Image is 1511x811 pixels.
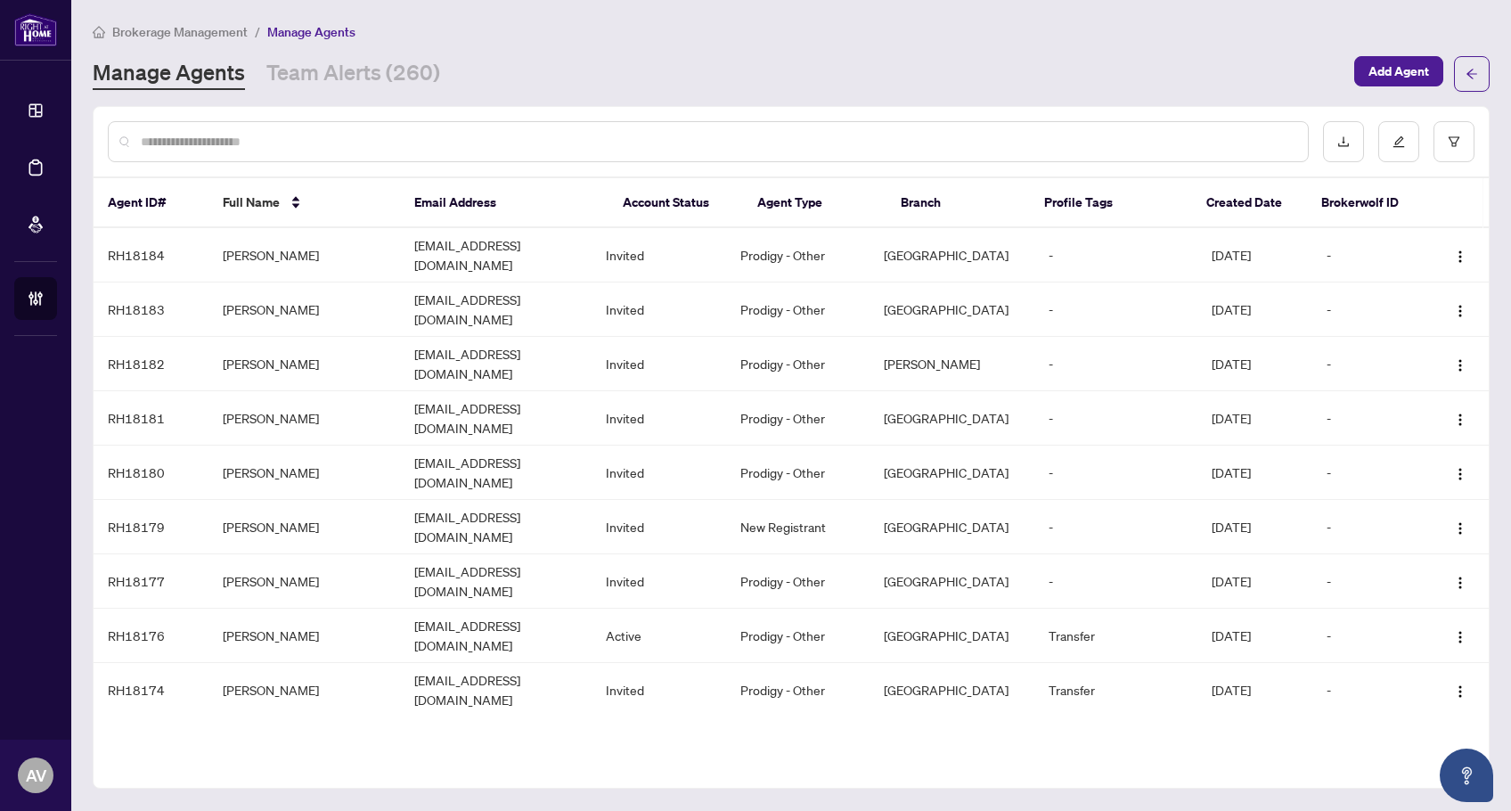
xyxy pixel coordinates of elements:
td: - [1034,337,1197,391]
td: Invited [592,228,726,283]
td: RH18180 [94,446,208,500]
td: [EMAIL_ADDRESS][DOMAIN_NAME] [400,391,592,446]
td: RH18183 [94,283,208,337]
td: [PERSON_NAME] [208,609,400,663]
td: Active [592,609,726,663]
td: Prodigy - Other [726,228,870,283]
button: Logo [1446,621,1474,650]
td: [PERSON_NAME] [208,500,400,554]
td: [GEOGRAPHIC_DATA] [870,391,1034,446]
td: [EMAIL_ADDRESS][DOMAIN_NAME] [400,663,592,717]
td: [EMAIL_ADDRESS][DOMAIN_NAME] [400,283,592,337]
td: Prodigy - Other [726,446,870,500]
td: [PERSON_NAME] [208,446,400,500]
button: Logo [1446,458,1474,487]
td: Invited [592,554,726,609]
td: - [1034,554,1197,609]
td: - [1034,500,1197,554]
td: [DATE] [1197,283,1312,337]
td: - [1034,283,1197,337]
td: [DATE] [1197,554,1312,609]
span: Full Name [223,193,280,212]
td: [GEOGRAPHIC_DATA] [870,283,1034,337]
td: Prodigy - Other [726,554,870,609]
td: RH18174 [94,663,208,717]
td: [EMAIL_ADDRESS][DOMAIN_NAME] [400,554,592,609]
td: Invited [592,663,726,717]
img: Logo [1453,684,1467,699]
th: Profile Tags [1030,178,1193,228]
td: RH18181 [94,391,208,446]
button: filter [1433,121,1474,162]
td: Transfer [1034,663,1197,717]
button: Logo [1446,676,1474,704]
td: Prodigy - Other [726,391,870,446]
td: Transfer [1034,609,1197,663]
td: [EMAIL_ADDRESS][DOMAIN_NAME] [400,446,592,500]
img: Logo [1453,630,1467,644]
td: [DATE] [1197,500,1312,554]
td: Prodigy - Other [726,609,870,663]
td: [PERSON_NAME] [208,554,400,609]
img: Logo [1453,304,1467,318]
span: Brokerage Management [112,24,248,40]
span: AV [26,763,46,788]
td: [GEOGRAPHIC_DATA] [870,228,1034,283]
td: [DATE] [1197,609,1312,663]
button: Open asap [1440,749,1493,802]
td: [GEOGRAPHIC_DATA] [870,500,1034,554]
td: - [1312,609,1427,663]
span: Add Agent [1368,57,1429,86]
td: [EMAIL_ADDRESS][DOMAIN_NAME] [400,337,592,391]
a: Team Alerts (260) [266,58,440,90]
img: Logo [1453,250,1467,264]
li: / [255,21,260,42]
td: - [1312,554,1427,609]
td: RH18184 [94,228,208,283]
td: [DATE] [1197,228,1312,283]
th: Brokerwolf ID [1307,178,1422,228]
th: Full Name [208,178,400,228]
a: Manage Agents [93,58,245,90]
th: Branch [886,178,1030,228]
button: Logo [1446,404,1474,432]
button: Logo [1446,295,1474,324]
img: logo [14,13,57,46]
td: - [1034,228,1197,283]
td: - [1034,446,1197,500]
td: [DATE] [1197,663,1312,717]
img: Logo [1453,413,1467,427]
td: - [1312,283,1427,337]
td: Invited [592,446,726,500]
th: Agent ID# [94,178,208,228]
th: Account Status [608,178,742,228]
th: Email Address [400,178,609,228]
button: Logo [1446,567,1474,595]
td: Prodigy - Other [726,337,870,391]
td: - [1312,391,1427,446]
td: [PERSON_NAME] [208,228,400,283]
span: Manage Agents [267,24,355,40]
button: Logo [1446,241,1474,269]
td: Invited [592,337,726,391]
td: - [1312,446,1427,500]
th: Agent Type [743,178,886,228]
td: [GEOGRAPHIC_DATA] [870,446,1034,500]
button: Logo [1446,512,1474,541]
td: [EMAIL_ADDRESS][DOMAIN_NAME] [400,228,592,283]
td: - [1312,228,1427,283]
td: [DATE] [1197,391,1312,446]
td: - [1312,500,1427,554]
span: filter [1448,135,1460,148]
td: [GEOGRAPHIC_DATA] [870,609,1034,663]
td: RH18177 [94,554,208,609]
button: edit [1378,121,1419,162]
img: Logo [1453,358,1467,373]
td: RH18179 [94,500,208,554]
img: Logo [1453,521,1467,536]
span: edit [1393,135,1405,148]
td: [PERSON_NAME] [208,337,400,391]
td: [GEOGRAPHIC_DATA] [870,663,1034,717]
span: arrow-left [1466,68,1478,80]
td: [PERSON_NAME] [208,391,400,446]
